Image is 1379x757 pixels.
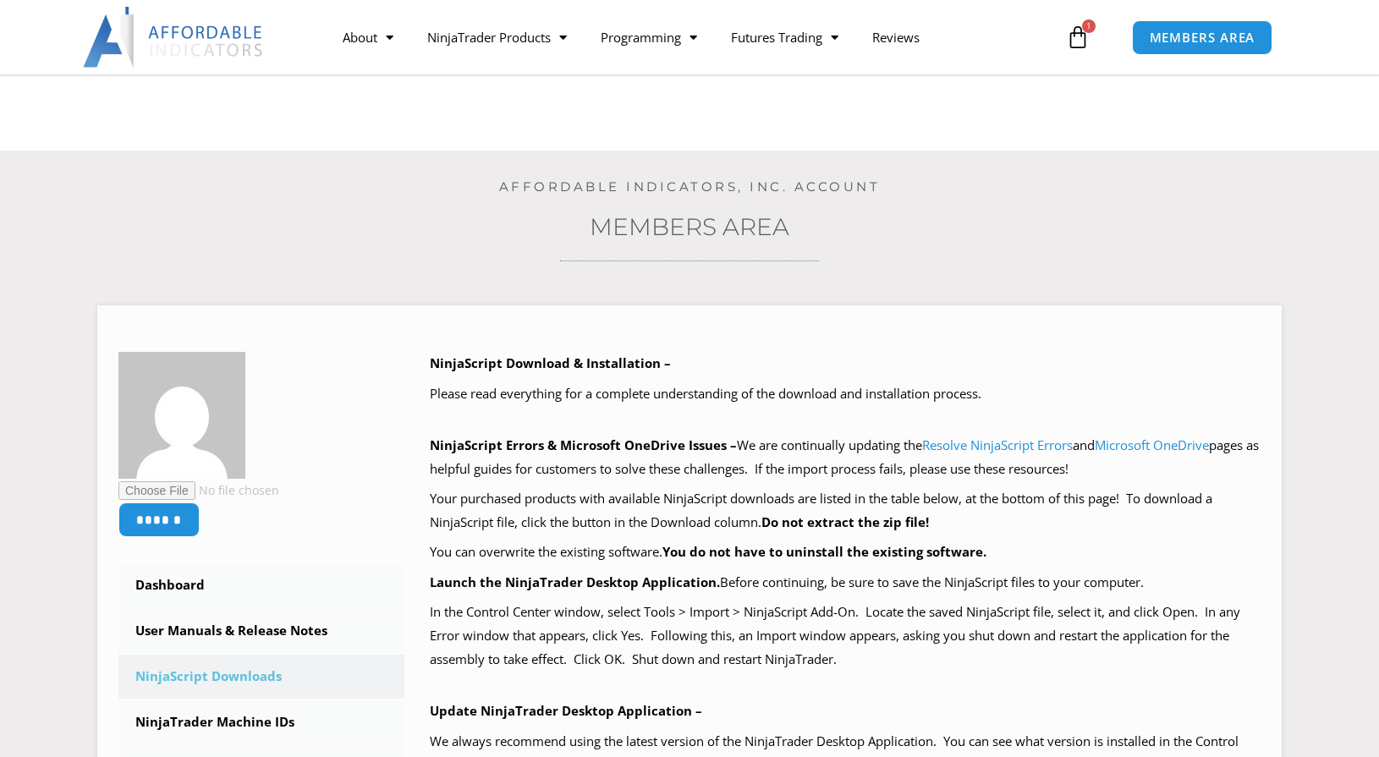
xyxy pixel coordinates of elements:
[855,18,937,57] a: Reviews
[118,609,404,653] a: User Manuals & Release Notes
[430,487,1261,535] p: Your purchased products with available NinjaScript downloads are listed in the table below, at th...
[662,543,986,560] b: You do not have to uninstall the existing software.
[584,18,714,57] a: Programming
[761,513,929,530] b: Do not extract the zip file!
[430,540,1261,564] p: You can overwrite the existing software.
[430,354,671,371] b: NinjaScript Download & Installation –
[1082,19,1096,33] span: 1
[430,436,737,453] b: NinjaScript Errors & Microsoft OneDrive Issues –
[83,7,265,68] img: LogoAI | Affordable Indicators – NinjaTrader
[430,601,1261,672] p: In the Control Center window, select Tools > Import > NinjaScript Add-On. Locate the saved NinjaS...
[430,382,1261,406] p: Please read everything for a complete understanding of the download and installation process.
[118,700,404,744] a: NinjaTrader Machine IDs
[118,563,404,607] a: Dashboard
[922,436,1073,453] a: Resolve NinjaScript Errors
[590,212,789,241] a: Members Area
[430,573,720,590] b: Launch the NinjaTrader Desktop Application.
[430,434,1261,481] p: We are continually updating the and pages as helpful guides for customers to solve these challeng...
[1150,31,1255,44] span: MEMBERS AREA
[410,18,584,57] a: NinjaTrader Products
[118,352,245,479] img: a760d9ecc91107754da8c7253dc4a78f5ea901b31074a2e933f2f28313ede2a0
[1132,20,1273,55] a: MEMBERS AREA
[326,18,1062,57] nav: Menu
[1095,436,1209,453] a: Microsoft OneDrive
[714,18,855,57] a: Futures Trading
[499,178,881,195] a: Affordable Indicators, Inc. Account
[326,18,410,57] a: About
[1041,13,1115,62] a: 1
[118,655,404,699] a: NinjaScript Downloads
[430,702,702,719] b: Update NinjaTrader Desktop Application –
[430,571,1261,595] p: Before continuing, be sure to save the NinjaScript files to your computer.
